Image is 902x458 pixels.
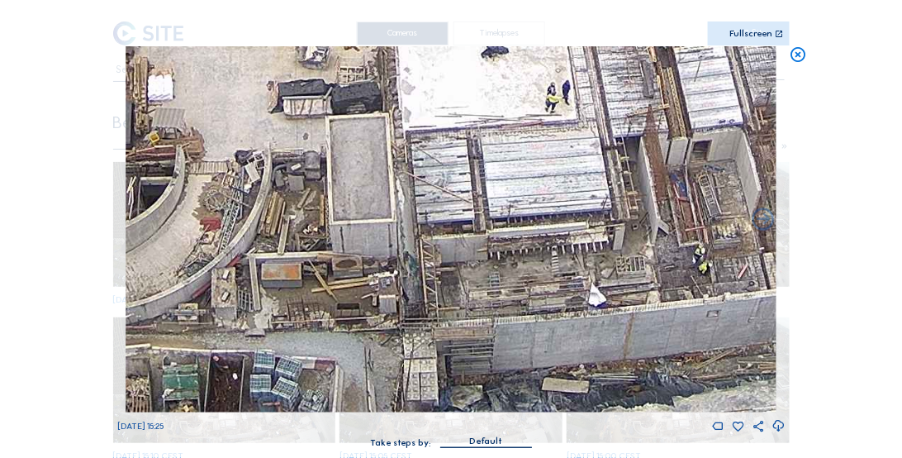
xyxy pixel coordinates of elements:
span: [DATE] 15:25 [117,421,164,432]
div: Take steps by: [370,439,431,448]
img: Image [126,46,776,413]
i: Back [749,207,776,233]
div: Fullscreen [730,30,773,40]
div: Default [440,434,532,447]
div: Default [469,434,502,449]
i: Forward [126,207,153,233]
